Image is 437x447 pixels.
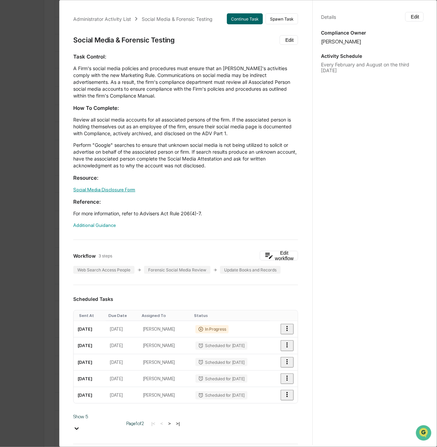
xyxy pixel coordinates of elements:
td: [DATE] [106,337,139,354]
div: We're available if you need us! [23,59,87,64]
iframe: Open customer support [415,424,434,443]
td: [DATE] [106,354,139,371]
p: Review all social media accounts for all associated persons of the firm. If the associated person... [73,116,298,137]
span: Pylon [68,116,83,121]
h3: Scheduled Tasks [73,296,298,302]
strong: How To Complete: [73,105,119,111]
div: [PERSON_NAME] [321,38,424,45]
td: [PERSON_NAME] [139,337,191,354]
button: > [166,421,173,426]
td: [DATE] [74,354,106,371]
div: Administrator Activity List [73,16,131,22]
td: [DATE] [74,321,106,337]
a: Social Media Disclosure Form [73,187,135,192]
p: Compliance Owner [321,30,424,36]
img: 1746055101610-c473b297-6a78-478c-a979-82029cc54cd1 [7,52,19,64]
a: 🖐️Preclearance [4,83,47,95]
p: A Firm's social media policies and procedures must ensure that an [PERSON_NAME]'s activities comp... [73,65,298,99]
p: Perform "Google" searches to ensure that unknown social media is not being utilized to solicit or... [73,142,298,169]
span: Preclearance [14,86,44,93]
button: < [158,421,165,426]
a: 🗄️Attestations [47,83,88,95]
strong: Reference: [73,199,101,205]
div: Every February and August on the third [DATE] [321,62,424,73]
td: [DATE] [106,321,139,337]
a: Powered byPylon [48,115,83,121]
td: [PERSON_NAME] [139,354,191,371]
div: Details [321,14,336,20]
div: Update Books and Records [220,266,281,274]
button: Edit workflow [260,251,298,260]
td: [PERSON_NAME] [139,321,191,337]
strong: Resource: [73,175,99,181]
td: [DATE] [106,387,139,403]
a: Additional Guidance [73,222,116,228]
div: Toggle SortBy [79,313,103,318]
p: How can we help? [7,14,125,25]
div: 🖐️ [7,87,12,92]
div: Toggle SortBy [108,313,136,318]
div: Scheduled for [DATE] [195,358,247,366]
div: Toggle SortBy [194,313,267,318]
td: [PERSON_NAME] [139,387,191,403]
span: Data Lookup [14,99,43,106]
button: |< [149,421,157,426]
div: Scheduled for [DATE] [195,342,247,350]
div: In Progress [195,325,229,333]
p: Activity Schedule [321,53,424,59]
td: [PERSON_NAME] [139,371,191,387]
button: >| [174,421,182,426]
a: 🔎Data Lookup [4,96,46,108]
span: Page 1 of 2 [126,421,144,426]
button: Spawn Task [266,13,298,24]
span: 3 steps [99,253,112,258]
div: Scheduled for [DATE] [195,391,247,399]
span: Workflow [73,253,96,259]
div: Social Media & Forensic Testing [142,16,213,22]
div: Scheduled for [DATE] [195,374,247,383]
div: Toggle SortBy [142,313,189,318]
button: Edit [405,12,424,22]
div: Web Search Access People [73,266,134,274]
td: [DATE] [74,371,106,387]
button: Continue Task [227,13,263,24]
button: Start new chat [116,54,125,62]
div: Forensic Social Media Review [144,266,210,274]
div: Social Media & Forensic Testing [73,36,175,44]
td: [DATE] [106,371,139,387]
td: [DATE] [74,387,106,403]
strong: Task Control: [73,53,106,60]
div: Show 5 [73,414,121,419]
p: For more information, refer to Advisers Act Rule 206(4)-7. [73,210,298,217]
button: Edit [280,35,298,45]
span: Attestations [56,86,85,93]
div: 🔎 [7,100,12,105]
input: Clear [18,31,113,38]
td: [DATE] [74,337,106,354]
div: Start new chat [23,52,112,59]
div: 🗄️ [50,87,55,92]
